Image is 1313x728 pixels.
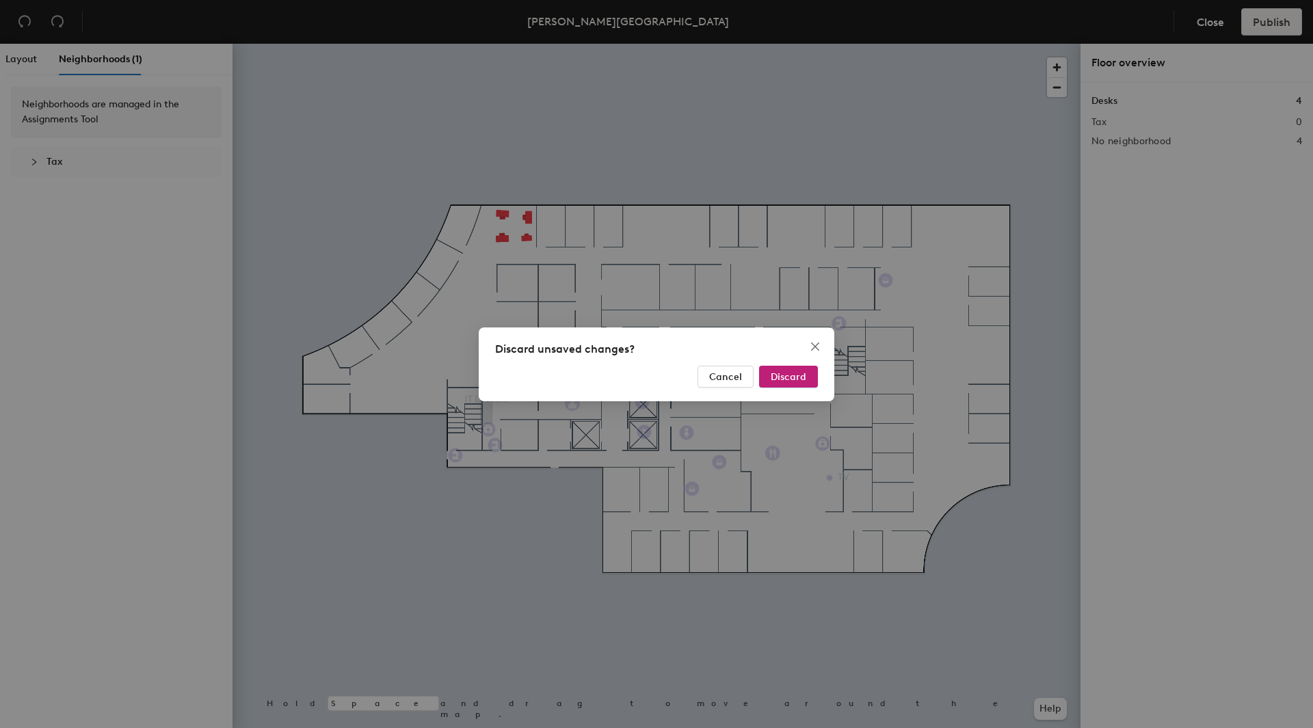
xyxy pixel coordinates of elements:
span: Close [804,341,826,352]
button: Close [804,336,826,358]
button: Discard [759,366,818,388]
span: close [810,341,821,352]
span: Cancel [709,370,742,382]
div: Discard unsaved changes? [495,341,818,358]
span: Discard [771,370,806,382]
button: Cancel [698,366,754,388]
